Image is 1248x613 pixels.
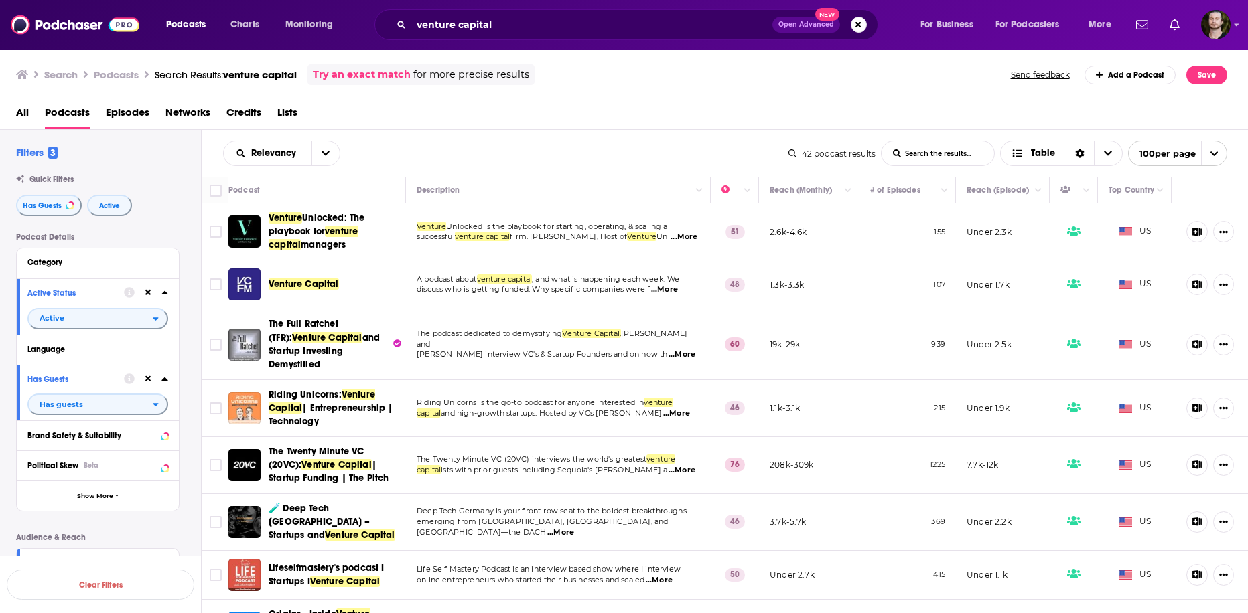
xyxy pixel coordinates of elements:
span: venture capital [223,68,297,81]
button: Column Actions [840,183,856,199]
button: Show More Button [1213,274,1234,295]
p: 46 [725,515,745,528]
span: Venture [269,212,302,224]
a: Podchaser - Follow, Share and Rate Podcasts [11,12,139,37]
span: for more precise results [413,67,529,82]
p: 51 [725,225,745,238]
p: Under 1.7k [967,279,1010,290]
div: Power Score [721,182,740,198]
div: Search podcasts, credits, & more... [387,9,891,40]
button: Column Actions [691,183,707,199]
a: Brand Safety & Suitability [27,426,168,443]
span: Toggle select row [210,339,222,351]
div: Podcast [228,182,260,198]
span: Has guests [40,401,83,408]
p: Under 1.9k [967,402,1010,414]
p: 155 [934,227,945,238]
span: 3 [48,147,58,159]
img: Lifeselfmastery's podcast I Startups I Venture Capital [228,559,261,591]
span: Podcasts [166,15,206,34]
span: | Startup Funding | The Pitch [269,459,389,484]
span: Has Guests [23,202,62,209]
span: US [1119,225,1152,238]
span: Open Advanced [778,21,834,28]
span: ...More [671,232,697,242]
a: Credits [226,102,261,129]
button: Column Actions [740,183,756,199]
p: 1.3k-3.3k [770,279,805,290]
h2: Filters [16,146,58,159]
p: Under 2.5k [967,339,1012,350]
div: Brand Safety & Suitability [27,431,157,440]
span: venture capital [455,232,510,241]
button: Show profile menu [1201,10,1231,39]
span: Toggle select row [210,516,222,528]
p: 1.1k-3.1k [770,402,801,414]
div: Reach (Monthly) [770,182,832,198]
div: Sort Direction [1066,141,1094,165]
button: Show More Button [1213,454,1234,476]
span: Venture Capital [301,459,372,470]
div: Search Results: [155,68,297,81]
button: Column Actions [937,183,953,199]
span: Lifeselfmastery's podcast I Startups I [269,562,385,587]
span: successful [417,232,455,241]
span: ...More [669,349,695,360]
span: Political Skew [27,461,78,470]
span: The Twenty Minute VC (20VC): [269,446,364,470]
span: Unlocked is the playbook for starting, operating, & scaling a [446,222,667,231]
button: Has Guests [27,371,124,387]
span: Riding Unicorns: [269,389,342,400]
span: , and what is happening each week. We [532,274,679,284]
span: online entrepreneurs who started their businesses and scaled [417,575,644,584]
span: More [1089,15,1111,34]
span: ...More [646,575,673,586]
span: US [1119,458,1152,472]
button: open menu [987,14,1079,35]
p: Under 2.7k [770,569,815,580]
a: The Full Ratchet (TFR): Venture Capital and Startup Investing Demystified [228,329,261,361]
img: The Twenty Minute VC (20VC): Venture Capital | Startup Funding | The Pitch [228,449,261,481]
span: Toggle select row [210,226,222,238]
span: ...More [669,465,695,476]
button: Show More Button [1213,221,1234,242]
button: open menu [1079,14,1128,35]
span: Active [40,315,64,322]
p: 48 [725,278,745,291]
span: Monitoring [285,15,333,34]
span: The Twenty Minute VC (20VC) interviews the world's greatest [417,454,646,464]
p: 3.7k-5.7k [770,516,807,527]
button: Column Actions [1152,183,1168,199]
span: Networks [165,102,210,129]
span: and high-growth startups. Hosted by VCs [PERSON_NAME] [441,408,662,418]
a: Episodes [106,102,149,129]
a: Venture Unlocked: The playbook for venture capital managers [228,215,261,248]
span: capital [417,408,441,418]
span: Venture [417,222,446,231]
div: Top Country [1109,182,1154,198]
a: The Twenty Minute VC (20VC):Venture Capital| Startup Funding | The Pitch [269,445,401,485]
span: The Full Ratchet (TFR): [269,318,338,343]
span: Venture [627,232,656,241]
button: Column Actions [1030,183,1046,199]
p: 1225 [930,460,945,470]
button: Show More Button [1213,334,1234,355]
button: Language [27,341,168,357]
div: Has Guests [27,375,115,384]
img: User Profile [1201,10,1231,39]
span: Venture Capital. [562,329,621,338]
span: [PERSON_NAME] and [417,329,687,349]
span: capital [417,465,441,474]
button: Column Actions [1079,183,1095,199]
button: open menu [276,14,350,35]
span: US [1119,568,1152,582]
button: Show More Button [1213,511,1234,533]
a: Lists [277,102,297,129]
span: discuss who is getting funded. Why specific companies were f [417,284,650,294]
span: The podcast dedicated to demystifying [417,329,562,338]
button: Has Guests [16,195,82,216]
a: Charts [222,14,267,35]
